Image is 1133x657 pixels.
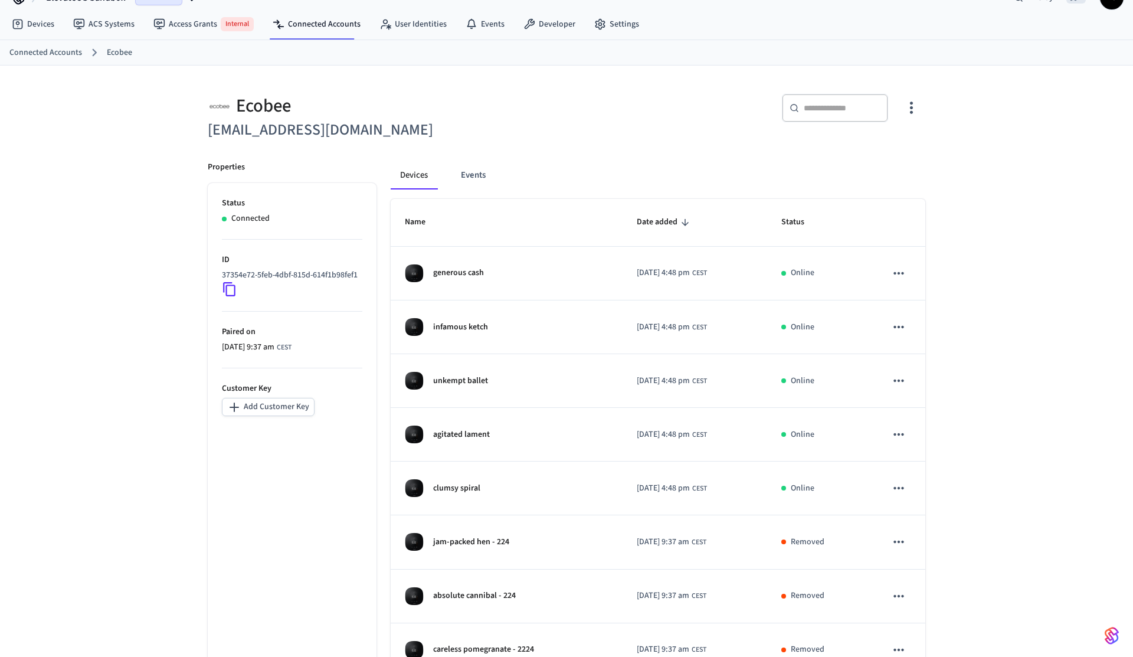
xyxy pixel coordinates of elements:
[791,643,824,656] p: Removed
[208,94,559,118] div: Ecobee
[637,590,706,602] div: Europe/Warsaw
[222,254,362,266] p: ID
[692,591,706,602] span: CEST
[222,383,362,395] p: Customer Key
[637,375,707,387] div: Europe/Warsaw
[791,321,814,334] p: Online
[9,47,82,59] a: Connected Accounts
[405,532,424,551] img: ecobee_lite_3
[2,14,64,35] a: Devices
[1105,626,1119,645] img: SeamLogoGradient.69752ec5.svg
[637,267,690,279] span: [DATE] 4:48 pm
[405,264,424,283] img: ecobee_lite_3
[231,213,270,225] p: Connected
[637,482,707,495] div: Europe/Warsaw
[433,643,534,656] p: careless pomegranate - 2224
[405,587,424,606] img: ecobee_lite_3
[637,375,690,387] span: [DATE] 4:48 pm
[585,14,649,35] a: Settings
[405,371,424,390] img: ecobee_lite_3
[692,376,707,387] span: CEST
[456,14,514,35] a: Events
[791,536,824,548] p: Removed
[391,161,925,189] div: connected account tabs
[692,645,706,655] span: CEST
[637,321,707,334] div: Europe/Warsaw
[692,537,706,548] span: CEST
[637,643,689,656] span: [DATE] 9:37 am
[263,14,370,35] a: Connected Accounts
[208,118,559,142] h6: [EMAIL_ADDRESS][DOMAIN_NAME]
[637,482,690,495] span: [DATE] 4:48 pm
[791,429,814,441] p: Online
[451,161,495,189] button: Events
[405,318,424,336] img: ecobee_lite_3
[433,482,480,495] p: clumsy spiral
[64,14,144,35] a: ACS Systems
[433,375,488,387] p: unkempt ballet
[144,12,263,36] a: Access GrantsInternal
[433,590,516,602] p: absolute cannibal - 224
[433,321,488,334] p: infamous ketch
[222,398,315,416] button: Add Customer Key
[208,161,245,174] p: Properties
[222,341,274,354] span: [DATE] 9:37 am
[791,375,814,387] p: Online
[221,17,254,31] span: Internal
[637,643,706,656] div: Europe/Warsaw
[637,429,690,441] span: [DATE] 4:48 pm
[692,483,707,494] span: CEST
[692,322,707,333] span: CEST
[433,429,490,441] p: agitated lament
[433,267,484,279] p: generous cash
[637,536,706,548] div: Europe/Warsaw
[637,321,690,334] span: [DATE] 4:48 pm
[405,213,441,231] span: Name
[637,536,689,548] span: [DATE] 9:37 am
[692,430,707,440] span: CEST
[208,94,231,118] img: ecobee_logo_square
[637,429,707,441] div: Europe/Warsaw
[277,342,292,353] span: CEST
[514,14,585,35] a: Developer
[405,425,424,444] img: ecobee_lite_3
[781,213,820,231] span: Status
[791,590,824,602] p: Removed
[222,197,362,210] p: Status
[405,479,424,498] img: ecobee_lite_3
[637,267,707,279] div: Europe/Warsaw
[791,267,814,279] p: Online
[692,268,707,279] span: CEST
[637,590,689,602] span: [DATE] 9:37 am
[107,47,132,59] a: Ecobee
[222,269,358,282] p: 37354e72-5feb-4dbf-815d-614f1b98fef1
[637,213,693,231] span: Date added
[222,341,292,354] div: Europe/Warsaw
[391,161,437,189] button: Devices
[433,536,509,548] p: jam-packed hen - 224
[222,326,362,338] p: Paired on
[791,482,814,495] p: Online
[370,14,456,35] a: User Identities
